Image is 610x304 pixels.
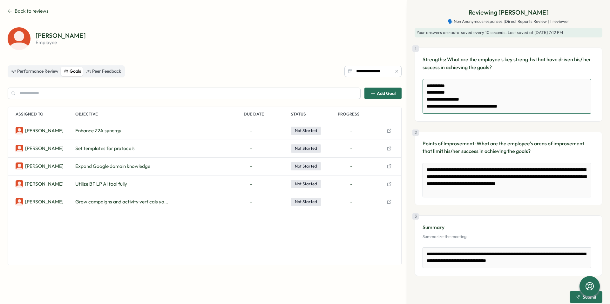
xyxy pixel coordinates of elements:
span: 🗣️ Non Anonymous responses | Direct Reports Review | 1 reviewer [448,19,569,24]
img: Yuval Rubinstein [16,180,23,188]
div: 1 [412,45,419,52]
img: Yuval Rubinstein [8,27,30,50]
a: Yuval Rubinstein[PERSON_NAME] [16,162,64,170]
p: Status [291,107,335,122]
button: Add Goal [364,88,402,99]
span: Utilize BF LP AI tool fully [75,181,127,188]
p: Objective [75,107,241,122]
span: Not Started [291,162,321,170]
a: Yuval Rubinstein[PERSON_NAME] [16,145,64,152]
span: Add Goal [377,91,396,96]
p: [PERSON_NAME] [36,32,86,39]
span: Not Started [291,144,321,153]
p: Points of Improvement: What are the employee's areas of improvement that limit his/her success in... [423,140,594,155]
p: Reviewing [PERSON_NAME] [469,8,549,17]
p: Yuval Rubinstein [25,145,64,152]
div: 2 [412,129,419,136]
p: Strengths: What are the employee’s key strengths that have driven his/ her success in achieving t... [423,56,594,71]
p: Summary [423,223,594,231]
span: Your answers are auto-saved every 10 seconds [417,30,505,35]
span: Not Started [291,198,321,206]
div: 3 [412,213,419,220]
p: Yuval Rubinstein [25,127,64,134]
a: Yuval Rubinstein[PERSON_NAME] [16,127,64,135]
p: Summarize the meeting [423,234,594,240]
span: - [350,163,352,170]
p: Yuval Rubinstein [25,181,64,188]
button: Submit [570,291,602,303]
span: Enhance Z2A synergy [75,127,121,134]
img: Yuval Rubinstein [16,145,23,152]
p: Yuval Rubinstein [25,163,64,170]
p: employee [36,40,86,45]
span: Expand Google domain knowledge [75,163,150,170]
span: - [244,181,259,188]
span: - [350,181,352,188]
img: Yuval Rubinstein [16,198,23,206]
p: Progress [338,107,382,122]
p: Due Date [244,107,288,122]
a: Yuval Rubinstein[PERSON_NAME] [16,180,64,188]
img: Yuval Rubinstein [16,162,23,170]
span: - [244,163,259,170]
span: Not Started [291,127,321,135]
div: Goals [64,68,81,75]
span: - [244,198,259,205]
div: . Last saved at [DATE] 7:12 PM [415,28,602,37]
span: Grow campaigns and activity verticals yo... [75,198,168,205]
span: Set templates for protocols [75,145,135,152]
p: Yuval Rubinstein [25,198,64,205]
span: - [350,198,352,205]
p: Assigned To [16,107,73,122]
span: Back to reviews [15,8,49,15]
span: Not Started [291,180,321,188]
a: Yuval Rubinstein[PERSON_NAME] [16,198,64,206]
button: Back to reviews [8,8,49,15]
div: Performance Review [11,68,58,75]
span: - [244,145,259,152]
span: - [350,127,352,134]
div: Peer Feedback [86,68,121,75]
span: Submit [583,295,596,299]
img: Yuval Rubinstein [16,127,23,135]
span: - [350,145,352,152]
span: - [244,127,259,134]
